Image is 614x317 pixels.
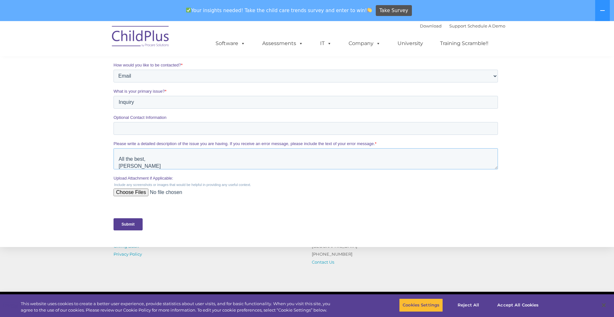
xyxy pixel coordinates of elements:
[399,298,443,312] button: Cookies Settings
[391,37,429,50] a: University
[434,37,495,50] a: Training Scramble!!
[193,63,221,68] span: Phone number
[367,8,372,12] img: 👏
[114,251,142,257] a: Privacy Policy
[379,5,408,16] span: Take Survey
[183,4,375,17] span: Your insights needed! Take the child care trends survey and enter to win!
[376,5,412,16] a: Take Survey
[109,21,173,53] img: ChildPlus by Procare Solutions
[449,23,466,28] a: Support
[21,301,338,313] div: This website uses cookies to create a better user experience, provide statistics about user visit...
[448,298,488,312] button: Reject All
[420,23,505,28] font: |
[420,23,442,28] a: Download
[314,37,338,50] a: IT
[468,23,505,28] a: Schedule A Demo
[342,37,387,50] a: Company
[186,8,191,12] img: ✅
[597,298,611,312] button: Close
[193,37,213,42] span: Last name
[256,37,310,50] a: Assessments
[209,37,252,50] a: Software
[312,259,334,265] a: Contact Us
[494,298,542,312] button: Accept All Cookies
